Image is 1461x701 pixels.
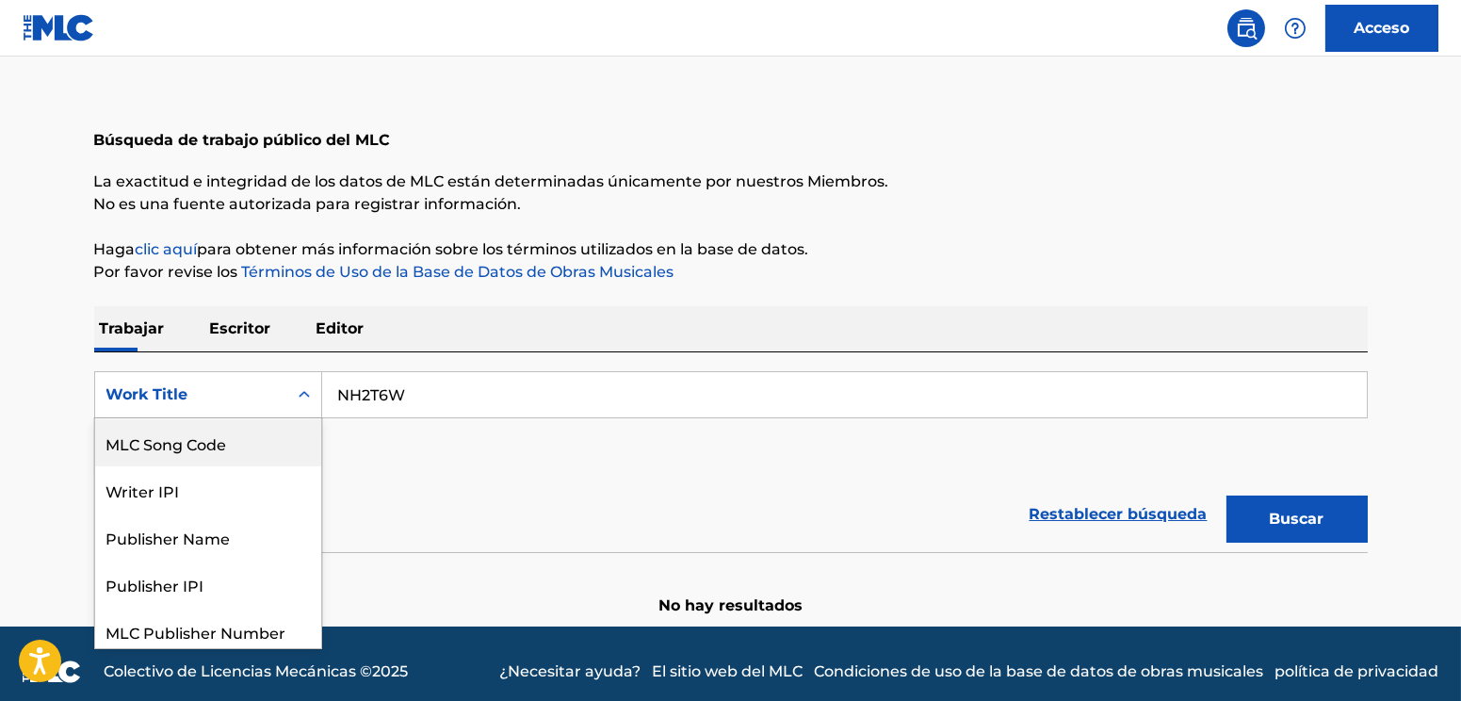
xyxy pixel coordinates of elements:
font: ¿Necesitar ayuda? [499,662,641,680]
div: Writer IPI [95,466,321,514]
font: Buscar [1270,510,1324,528]
iframe: Chat Widget [1367,611,1461,701]
a: clic aquí [136,240,198,258]
div: Publisher Name [95,514,321,561]
font: No hay resultados [658,596,803,614]
form: Formulario de búsqueda [94,371,1368,552]
a: Condiciones de uso de la base de datos de obras musicales [814,660,1263,683]
font: Haga [94,240,136,258]
font: Búsqueda de trabajo público del MLC [94,131,391,149]
div: Ayuda [1276,9,1314,47]
font: El sitio web del MLC [652,662,803,680]
div: Publisher IPI [95,561,321,608]
div: Work Title [106,383,276,406]
font: Por favor revise los [94,263,238,281]
div: MLC Publisher Number [95,608,321,655]
a: El sitio web del MLC [652,660,803,683]
font: Colectivo de Licencias Mecánicas © [104,662,372,680]
font: para obtener más información sobre los términos utilizados en la base de datos. [198,240,809,258]
img: Logotipo del MLC [23,14,95,41]
img: buscar [1235,17,1258,40]
font: Restablecer búsqueda [1030,505,1208,523]
button: Buscar [1226,496,1368,543]
font: política de privacidad [1274,662,1438,680]
a: política de privacidad [1274,660,1438,683]
font: Editor [317,319,365,337]
a: Búsqueda pública [1227,9,1265,47]
a: ¿Necesitar ayuda? [499,660,641,683]
font: 2025 [372,662,408,680]
div: MLC Song Code [95,419,321,466]
font: Términos de Uso de la Base de Datos de Obras Musicales [242,263,674,281]
font: Condiciones de uso de la base de datos de obras musicales [814,662,1263,680]
font: Acceso [1355,19,1410,37]
font: Trabajar [100,319,165,337]
a: Términos de Uso de la Base de Datos de Obras Musicales [238,263,674,281]
a: Acceso [1325,5,1438,52]
font: No es una fuente autorizada para registrar información. [94,195,522,213]
img: ayuda [1284,17,1307,40]
font: Escritor [210,319,271,337]
font: La exactitud e integridad de los datos de MLC están determinadas únicamente por nuestros Miembros. [94,172,889,190]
